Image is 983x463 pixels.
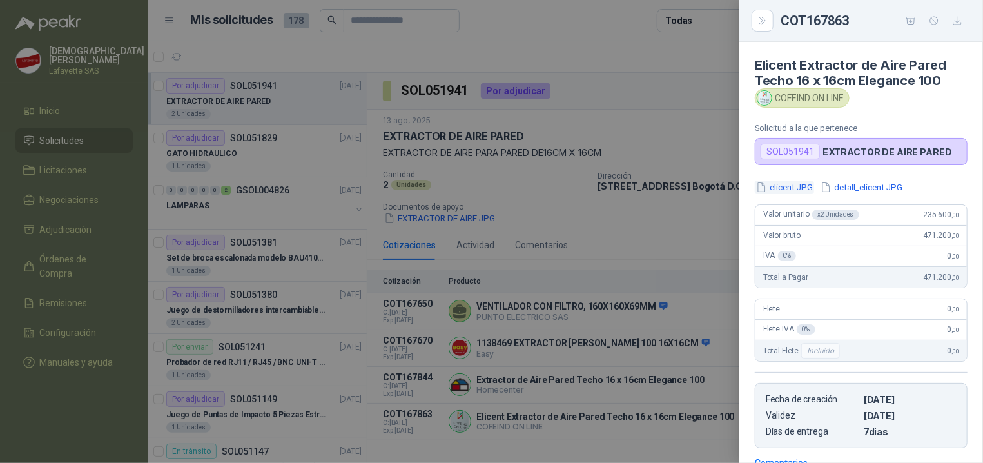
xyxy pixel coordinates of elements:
[864,394,957,405] p: [DATE]
[864,426,957,437] p: 7 dias
[923,273,959,282] span: 471.200
[755,123,968,133] p: Solicitud a la que pertenece
[801,343,840,359] div: Incluido
[951,306,959,313] span: ,00
[948,251,959,261] span: 0
[951,253,959,260] span: ,00
[763,273,808,282] span: Total a Pagar
[948,304,959,313] span: 0
[763,343,842,359] span: Total Flete
[763,210,859,220] span: Valor unitario
[951,232,959,239] span: ,00
[763,304,780,313] span: Flete
[812,210,859,220] div: x 2 Unidades
[755,57,968,88] h4: Elicent Extractor de Aire Pared Techo 16 x 16cm Elegance 100
[778,251,797,261] div: 0 %
[755,13,770,28] button: Close
[763,231,801,240] span: Valor bruto
[757,91,772,105] img: Company Logo
[948,346,959,355] span: 0
[923,231,959,240] span: 471.200
[763,251,796,261] span: IVA
[763,324,815,335] span: Flete IVA
[951,274,959,281] span: ,00
[766,410,859,421] p: Validez
[819,181,904,194] button: detall_elicent.JPG
[951,326,959,333] span: ,00
[797,324,815,335] div: 0 %
[951,348,959,355] span: ,00
[766,394,859,405] p: Fecha de creación
[951,212,959,219] span: ,00
[766,426,859,437] p: Días de entrega
[948,325,959,334] span: 0
[755,181,814,194] button: elicent.JPG
[755,88,850,108] div: COFEIND ON LINE
[781,10,968,31] div: COT167863
[864,410,957,421] p: [DATE]
[761,144,820,159] div: SOL051941
[923,210,959,219] span: 235.600
[822,146,952,157] p: EXTRACTOR DE AIRE PARED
